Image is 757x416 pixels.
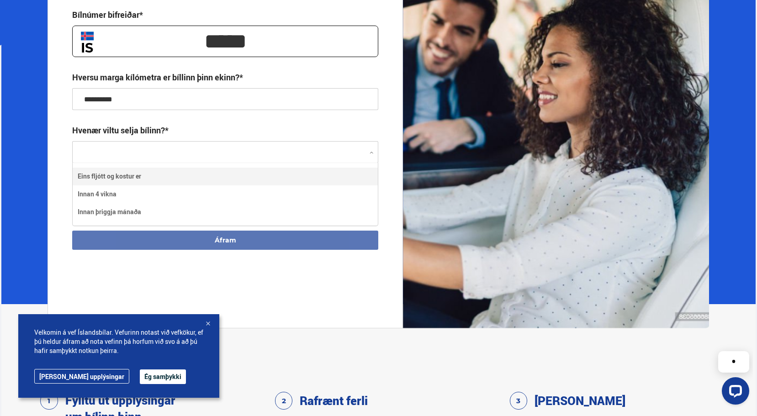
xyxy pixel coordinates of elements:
[72,125,169,136] label: Hvenær viltu selja bílinn?*
[625,335,753,412] iframe: LiveChat chat widget
[78,170,141,183] span: Eins fljótt og kostur er
[34,369,129,384] a: [PERSON_NAME] upplýsingar
[72,231,378,250] button: Áfram
[72,72,243,83] div: Hversu marga kílómetra er bíllinn þinn ekinn?*
[72,9,143,20] div: Bílnúmer bifreiðar*
[535,392,625,409] h3: [PERSON_NAME]
[140,369,186,384] button: Ég samþykki
[300,392,368,409] h3: Rafrænt ferli
[34,328,203,355] span: Velkomin á vef Íslandsbílar. Vefurinn notast við vefkökur, ef þú heldur áfram að nota vefinn þá h...
[78,188,116,201] span: Innan 4 vikna
[78,205,141,219] span: Innan þriggja mánaða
